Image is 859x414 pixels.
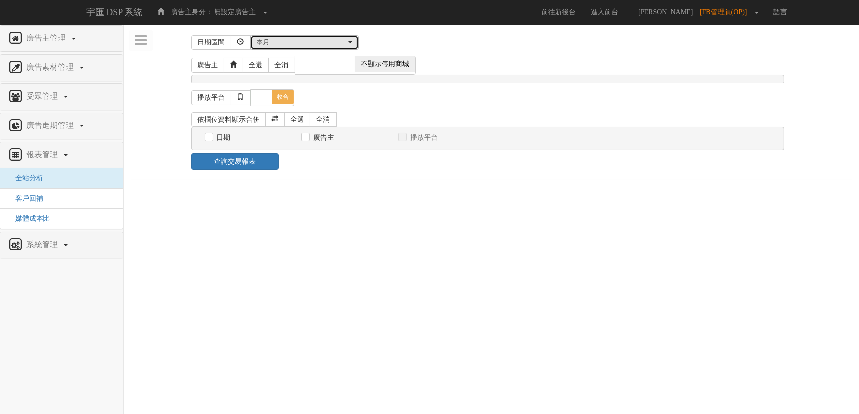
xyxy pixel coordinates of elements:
a: 全選 [284,112,311,127]
a: 廣告走期管理 [8,118,115,134]
a: 媒體成本比 [8,215,50,222]
span: 無設定廣告主 [214,8,256,16]
a: 客戶回補 [8,195,43,202]
label: 日期 [215,133,231,143]
label: 播放平台 [408,133,438,143]
span: 廣告主身分： [171,8,213,16]
a: 全消 [268,58,295,73]
span: 報表管理 [24,150,63,159]
a: 全消 [310,112,337,127]
div: 本月 [257,38,346,47]
span: [PERSON_NAME] [633,8,698,16]
span: 廣告主管理 [24,34,71,42]
a: 廣告主管理 [8,31,115,46]
a: 廣告素材管理 [8,60,115,76]
span: 廣告走期管理 [24,121,79,129]
span: 廣告素材管理 [24,63,79,71]
span: 受眾管理 [24,92,63,100]
span: 收合 [272,90,294,104]
a: 報表管理 [8,147,115,163]
a: 系統管理 [8,237,115,253]
a: 全站分析 [8,174,43,182]
span: [FB管理員(OP)] [700,8,752,16]
span: 不顯示停用商城 [355,56,415,72]
a: 受眾管理 [8,89,115,105]
a: 查詢交易報表 [191,153,279,170]
label: 廣告主 [311,133,335,143]
button: 本月 [250,35,359,50]
span: 系統管理 [24,240,63,248]
a: 全選 [243,58,269,73]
